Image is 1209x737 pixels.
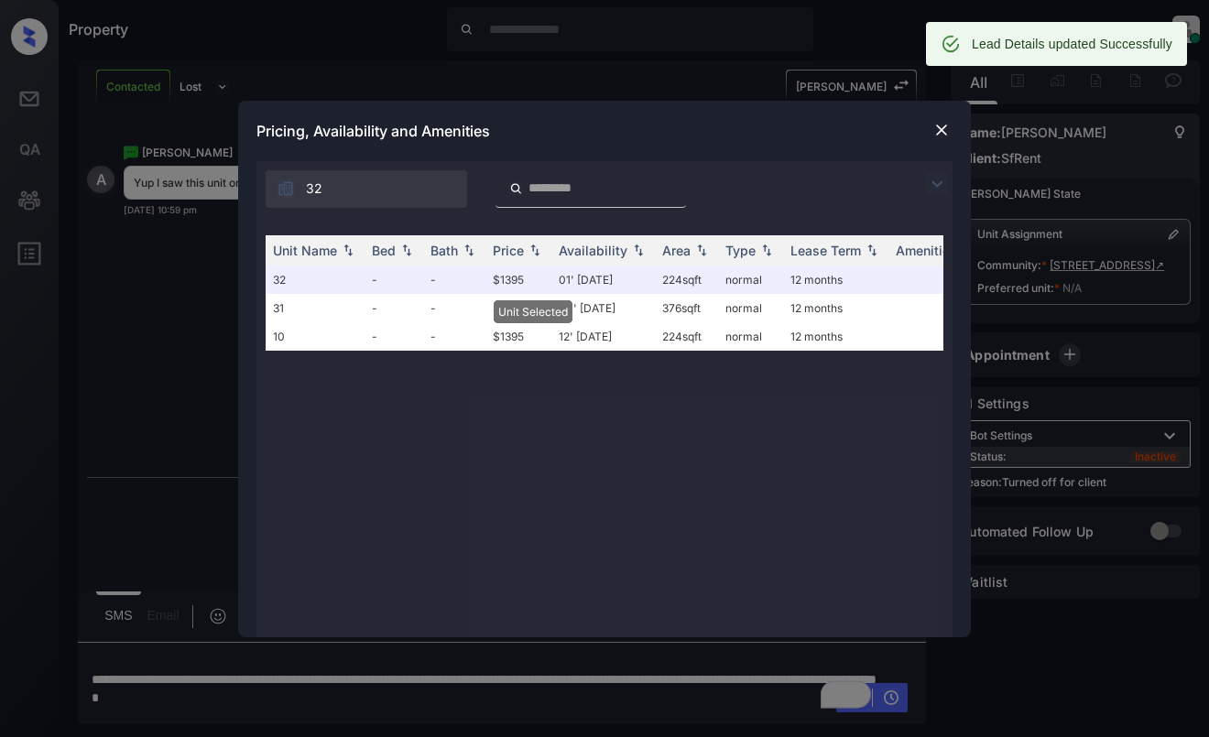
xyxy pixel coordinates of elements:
td: $1395 [485,266,551,294]
td: - [365,266,423,294]
img: icon-zuma [926,173,948,195]
img: sorting [863,244,881,256]
td: normal [718,322,783,351]
td: 04' [DATE] [551,294,655,322]
td: 12 months [783,294,888,322]
img: icon-zuma [277,179,295,198]
td: $1395 [485,322,551,351]
td: - [365,294,423,322]
img: close [932,121,951,139]
div: Area [662,243,691,258]
div: Pricing, Availability and Amenities [238,101,971,161]
div: Price [493,243,524,258]
td: - [423,322,485,351]
div: Lease Term [790,243,861,258]
td: normal [718,266,783,294]
td: - [365,322,423,351]
img: sorting [460,244,478,256]
td: 12' [DATE] [551,322,655,351]
div: Availability [559,243,627,258]
img: sorting [339,244,357,256]
td: 32 [266,266,365,294]
img: sorting [398,244,416,256]
div: Amenities [896,243,957,258]
img: sorting [629,244,648,256]
td: - [423,294,485,322]
img: icon-zuma [509,180,523,197]
td: - [423,266,485,294]
div: Lead Details updated Successfully [972,27,1172,60]
td: 12 months [783,322,888,351]
div: Unit Name [273,243,337,258]
td: 12 months [783,266,888,294]
span: 32 [306,179,322,199]
td: 224 sqft [655,266,718,294]
td: 31 [266,294,365,322]
td: normal [718,294,783,322]
td: 10 [266,322,365,351]
td: $1495 [485,294,551,322]
div: Bath [430,243,458,258]
td: 01' [DATE] [551,266,655,294]
img: sorting [692,244,711,256]
div: Bed [372,243,396,258]
img: sorting [526,244,544,256]
div: Type [725,243,756,258]
img: sorting [757,244,776,256]
td: 224 sqft [655,322,718,351]
td: 376 sqft [655,294,718,322]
